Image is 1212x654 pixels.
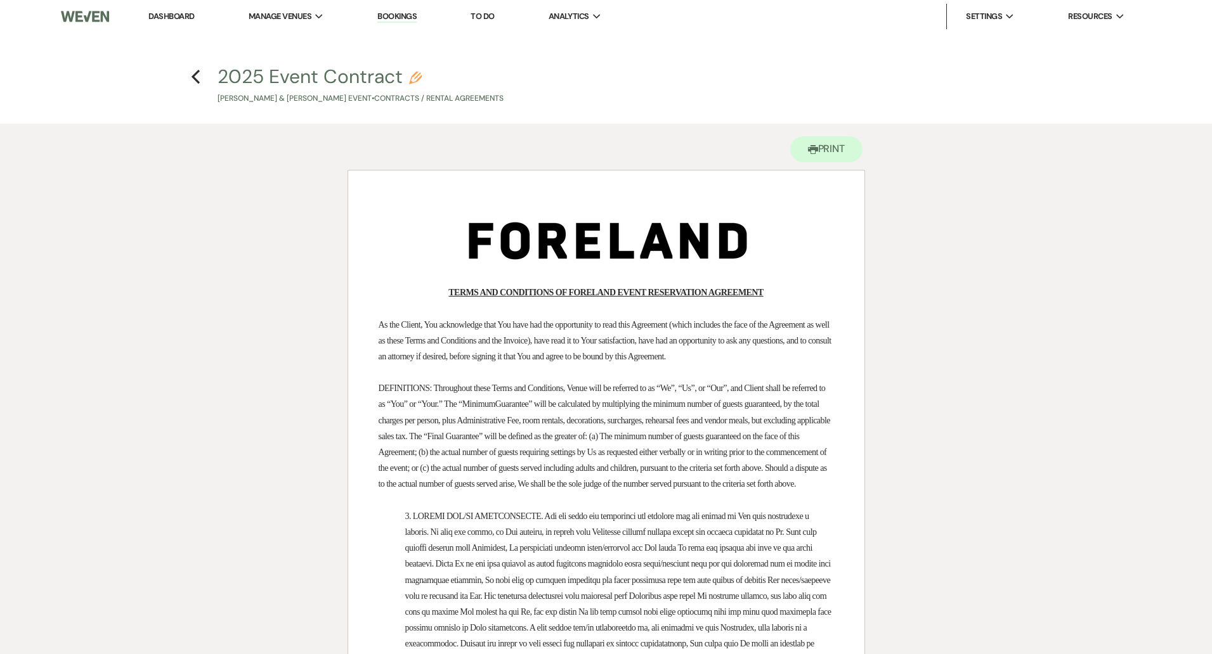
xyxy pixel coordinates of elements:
[966,10,1002,23] span: Settings
[379,320,833,361] span: As the Client, You acknowledge that You have had the opportunity to read this Agreement (which in...
[377,11,417,23] a: Bookings
[148,11,194,22] a: Dashboard
[61,3,109,30] img: Weven Logo
[218,93,504,105] p: [PERSON_NAME] & [PERSON_NAME] Event • Contracts / Rental Agreements
[446,202,764,285] img: Screenshot 2025-03-17 at 3.42.06 PM.png
[790,136,863,162] button: Print
[1068,10,1112,23] span: Resources
[218,67,504,105] button: 2025 Event Contract[PERSON_NAME] & [PERSON_NAME] Event•Contracts / Rental Agreements
[549,10,589,23] span: Analytics
[379,383,832,489] span: DEFINITIONS: Throughout these Terms and Conditions, Venue will be referred to as “We”, “Us”, or “...
[249,10,311,23] span: Manage Venues
[448,288,763,297] u: TERMS AND CONDITIONS OF FORELAND EVENT RESERVATION AGREEMENT
[471,11,494,22] a: To Do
